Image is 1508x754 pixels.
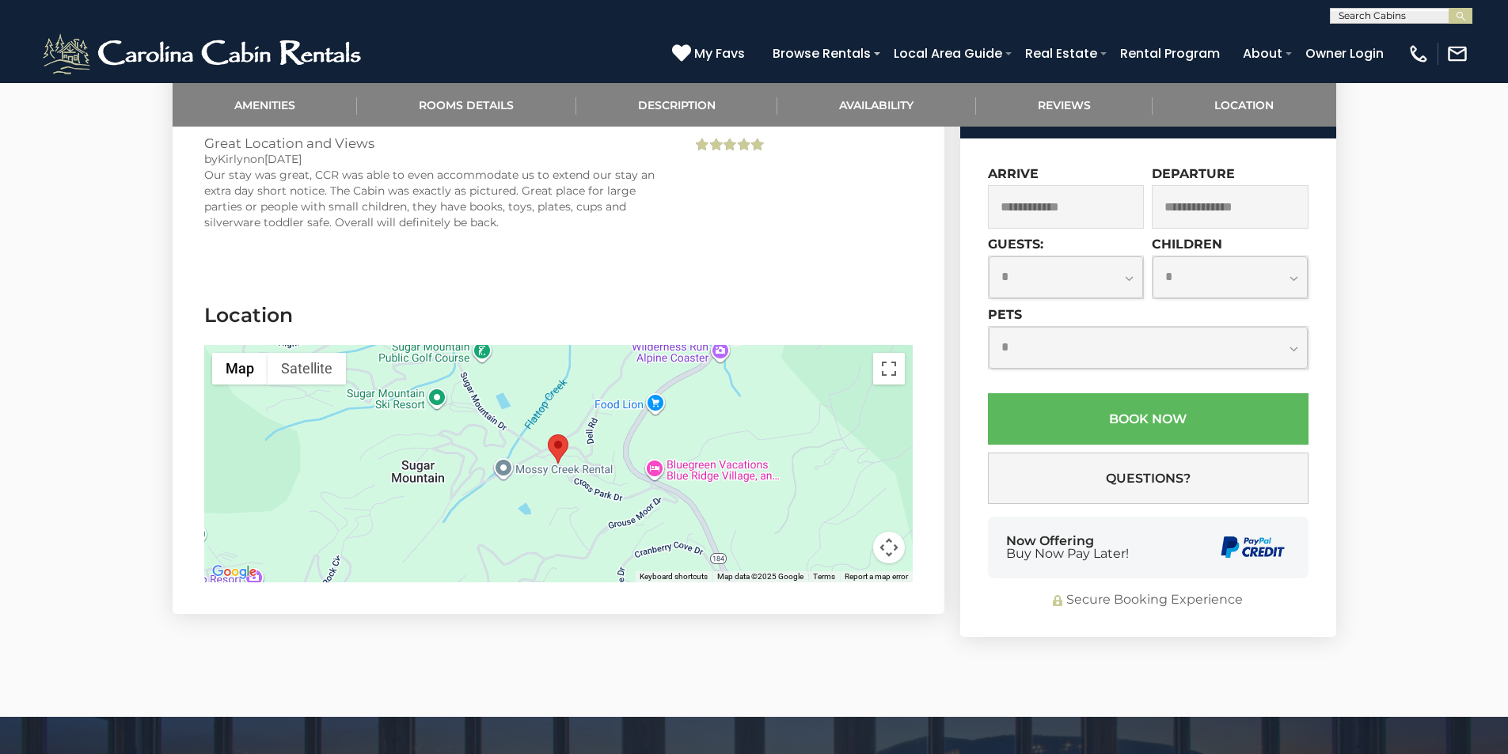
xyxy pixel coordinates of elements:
a: About [1235,40,1290,67]
a: Description [576,83,778,127]
a: Location [1153,83,1336,127]
span: Kirlyn [218,152,250,166]
span: My Favs [694,44,745,63]
a: My Favs [672,44,749,64]
span: Map data ©2025 Google [717,572,803,581]
div: Our stay was great, CCR was able to even accommodate us to extend our stay an extra day short not... [204,167,669,230]
label: Pets [988,308,1022,323]
a: Rooms Details [357,83,576,127]
div: Secure Booking Experience [988,592,1309,610]
a: Owner Login [1297,40,1392,67]
a: Browse Rentals [765,40,879,67]
a: Open this area in Google Maps (opens a new window) [208,562,260,582]
button: Keyboard shortcuts [640,571,708,582]
h3: Great Location and Views [204,136,669,150]
h3: Location [204,301,913,329]
label: Children [1152,237,1222,252]
a: Local Area Guide [886,40,1010,67]
img: phone-regular-white.png [1407,43,1430,65]
button: Toggle fullscreen view [873,353,905,385]
div: Now Offering [1006,535,1129,560]
a: Reviews [976,83,1153,127]
button: Show street map [212,353,268,385]
a: Rental Program [1112,40,1228,67]
img: Google [208,562,260,582]
label: Guests: [988,237,1043,252]
a: Amenities [173,83,358,127]
button: Map camera controls [873,532,905,563]
span: Buy Now Pay Later! [1006,548,1129,560]
div: Sweet Dreams Are Made Of Skis [548,434,568,464]
button: Book Now [988,394,1309,445]
button: Questions? [988,453,1309,505]
img: mail-regular-white.png [1446,43,1468,65]
span: [DATE] [264,152,302,166]
a: Report a map error [845,572,908,581]
label: Arrive [988,167,1039,182]
button: Show satellite imagery [268,353,346,385]
a: Terms [813,572,835,581]
label: Departure [1152,167,1235,182]
a: Real Estate [1017,40,1105,67]
div: by on [204,151,669,167]
a: Availability [777,83,976,127]
img: White-1-2.png [40,30,368,78]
